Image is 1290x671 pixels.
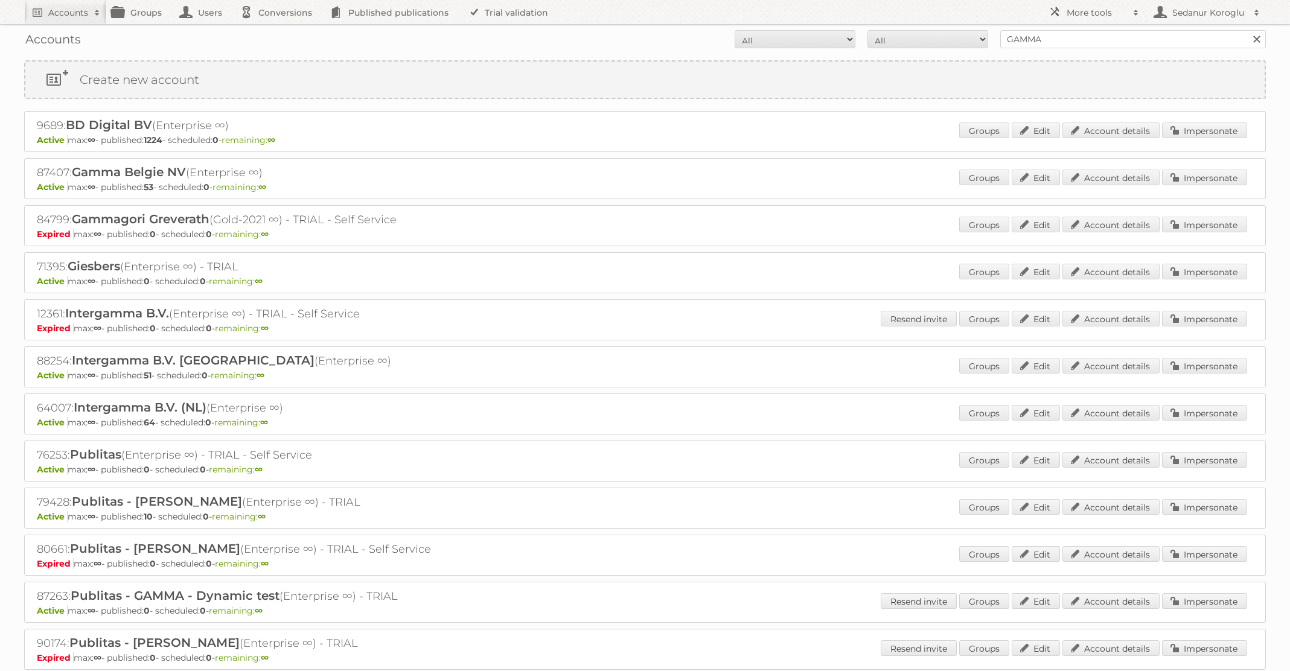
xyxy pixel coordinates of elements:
h2: 84799: (Gold-2021 ∞) - TRIAL - Self Service [37,212,459,227]
p: max: - published: - scheduled: - [37,417,1253,428]
a: Edit [1012,264,1060,279]
span: Expired [37,558,74,569]
strong: 0 [200,464,206,475]
span: Publitas - [PERSON_NAME] [70,541,240,556]
strong: 0 [200,605,206,616]
p: max: - published: - scheduled: - [37,182,1253,192]
span: Giesbers [68,259,120,273]
a: Impersonate [1162,546,1247,562]
h2: Accounts [48,7,88,19]
a: Impersonate [1162,640,1247,656]
a: Impersonate [1162,499,1247,515]
strong: 0 [203,182,209,192]
p: max: - published: - scheduled: - [37,323,1253,334]
p: max: - published: - scheduled: - [37,652,1253,663]
span: Active [37,605,68,616]
a: Edit [1012,122,1060,138]
strong: ∞ [94,323,101,334]
a: Account details [1062,546,1160,562]
strong: ∞ [258,182,266,192]
span: BD Digital BV [66,118,152,132]
strong: ∞ [257,370,264,381]
h2: 87263: (Enterprise ∞) - TRIAL [37,588,459,604]
h2: 88254: (Enterprise ∞) [37,353,459,369]
a: Resend invite [881,311,957,326]
span: Gamma Belgie NV [72,165,186,179]
strong: 0 [202,370,208,381]
strong: ∞ [88,182,95,192]
a: Groups [959,122,1009,138]
strong: ∞ [88,464,95,475]
a: Account details [1062,593,1160,609]
span: Active [37,511,68,522]
span: remaining: [212,511,266,522]
strong: ∞ [94,558,101,569]
a: Edit [1012,640,1060,656]
a: Account details [1062,452,1160,468]
span: Active [37,135,68,145]
strong: 0 [150,323,156,334]
a: Account details [1062,640,1160,656]
h2: 80661: (Enterprise ∞) - TRIAL - Self Service [37,541,459,557]
a: Impersonate [1162,122,1247,138]
strong: 0 [144,605,150,616]
h2: 76253: (Enterprise ∞) - TRIAL - Self Service [37,447,459,463]
strong: 51 [144,370,152,381]
a: Resend invite [881,640,957,656]
strong: 0 [150,558,156,569]
a: Groups [959,170,1009,185]
a: Groups [959,264,1009,279]
h2: 12361: (Enterprise ∞) - TRIAL - Self Service [37,306,459,322]
a: Edit [1012,405,1060,421]
strong: ∞ [267,135,275,145]
span: Publitas [70,447,121,462]
span: remaining: [215,229,269,240]
p: max: - published: - scheduled: - [37,370,1253,381]
a: Groups [959,452,1009,468]
span: Active [37,417,68,428]
span: Publitas - GAMMA - Dynamic test [71,588,279,603]
strong: ∞ [88,276,95,287]
p: max: - published: - scheduled: - [37,229,1253,240]
a: Edit [1012,452,1060,468]
strong: 0 [206,229,212,240]
a: Account details [1062,405,1160,421]
a: Groups [959,640,1009,656]
strong: 0 [144,464,150,475]
p: max: - published: - scheduled: - [37,135,1253,145]
a: Impersonate [1162,358,1247,374]
strong: 0 [206,558,212,569]
a: Edit [1012,311,1060,326]
strong: ∞ [88,417,95,428]
strong: ∞ [255,464,263,475]
a: Groups [959,405,1009,421]
a: Edit [1012,499,1060,515]
strong: ∞ [88,370,95,381]
a: Impersonate [1162,311,1247,326]
span: Gammagori Greverath [72,212,209,226]
p: max: - published: - scheduled: - [37,605,1253,616]
a: Account details [1062,358,1160,374]
span: remaining: [214,417,268,428]
span: remaining: [209,464,263,475]
h2: 90174: (Enterprise ∞) - TRIAL [37,635,459,651]
strong: ∞ [94,652,101,663]
a: Impersonate [1162,170,1247,185]
strong: 0 [144,276,150,287]
a: Groups [959,217,1009,232]
p: max: - published: - scheduled: - [37,276,1253,287]
strong: ∞ [258,511,266,522]
a: Account details [1062,170,1160,185]
strong: 53 [144,182,153,192]
span: Active [37,464,68,475]
strong: 0 [203,511,209,522]
span: remaining: [209,276,263,287]
a: Groups [959,593,1009,609]
p: max: - published: - scheduled: - [37,558,1253,569]
a: Impersonate [1162,452,1247,468]
span: Active [37,370,68,381]
span: Expired [37,323,74,334]
h2: 87407: (Enterprise ∞) [37,165,459,180]
strong: ∞ [261,652,269,663]
span: Intergamma B.V. [GEOGRAPHIC_DATA] [72,353,315,367]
